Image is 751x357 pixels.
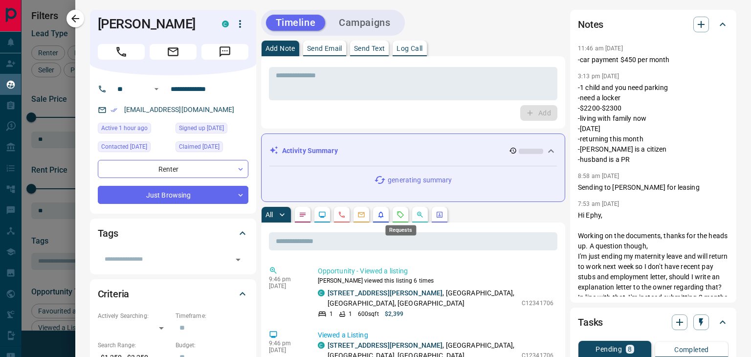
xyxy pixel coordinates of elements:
svg: Listing Alerts [377,211,385,219]
button: Open [151,83,162,95]
span: Active 1 hour ago [101,123,148,133]
svg: Lead Browsing Activity [318,211,326,219]
p: 1 [349,310,352,318]
p: All [265,211,273,218]
h2: Tags [98,225,118,241]
p: [PERSON_NAME] viewed this listing 6 times [318,276,553,285]
button: Timeline [266,15,326,31]
p: generating summary [388,175,452,185]
p: [DATE] [269,283,303,290]
p: Actively Searching: [98,312,171,320]
p: 1 [330,310,333,318]
p: $2,399 [385,310,404,318]
button: Open [231,253,245,267]
h1: [PERSON_NAME] [98,16,207,32]
svg: Calls [338,211,346,219]
p: -car payment $450 per month [578,55,729,65]
p: 7:53 am [DATE] [578,201,619,207]
p: [DATE] [269,347,303,354]
p: 11:46 am [DATE] [578,45,623,52]
p: C12341706 [522,299,553,308]
div: Just Browsing [98,186,248,204]
h2: Criteria [98,286,130,302]
span: Claimed [DATE] [179,142,220,152]
p: Pending [596,346,622,353]
svg: Opportunities [416,211,424,219]
div: Tags [98,222,248,245]
div: Tue Aug 12 2025 [176,141,248,155]
p: Timeframe: [176,312,248,320]
a: [EMAIL_ADDRESS][DOMAIN_NAME] [124,106,235,113]
p: 600 sqft [358,310,379,318]
svg: Agent Actions [436,211,443,219]
p: Activity Summary [282,146,338,156]
div: Tue Nov 21 2023 [176,123,248,136]
p: Add Note [265,45,295,52]
a: [STREET_ADDRESS][PERSON_NAME] [328,341,443,349]
p: 9:46 pm [269,276,303,283]
p: 8:58 am [DATE] [578,173,619,179]
svg: Emails [357,211,365,219]
div: condos.ca [222,21,229,27]
p: 8 [628,346,632,353]
svg: Email Verified [110,107,117,113]
div: condos.ca [318,342,325,349]
p: Send Email [307,45,342,52]
span: Email [150,44,197,60]
div: condos.ca [318,290,325,296]
div: Tue Nov 21 2023 [98,141,171,155]
p: Opportunity - Viewed a listing [318,266,553,276]
div: Notes [578,13,729,36]
p: Sending to [PERSON_NAME] for leasing [578,182,729,193]
svg: Requests [397,211,404,219]
div: Renter [98,160,248,178]
span: Message [201,44,248,60]
div: Thu Aug 14 2025 [98,123,171,136]
span: Signed up [DATE] [179,123,224,133]
p: Viewed a Listing [318,330,553,340]
div: Criteria [98,282,248,306]
p: Log Call [397,45,422,52]
p: Send Text [354,45,385,52]
h2: Tasks [578,314,603,330]
p: -1 child and you need parking -need a locker -$2200-$2300 -living with family now -[DATE] -return... [578,83,729,165]
p: 9:46 pm [269,340,303,347]
h2: Notes [578,17,603,32]
div: Requests [385,225,416,235]
p: Budget: [176,341,248,350]
div: Tasks [578,311,729,334]
p: Search Range: [98,341,171,350]
div: Activity Summary [269,142,557,160]
button: Campaigns [329,15,400,31]
p: Completed [674,346,709,353]
span: Call [98,44,145,60]
a: [STREET_ADDRESS][PERSON_NAME] [328,289,443,297]
p: , [GEOGRAPHIC_DATA], [GEOGRAPHIC_DATA], [GEOGRAPHIC_DATA] [328,288,517,309]
svg: Notes [299,211,307,219]
p: 3:13 pm [DATE] [578,73,619,80]
span: Contacted [DATE] [101,142,147,152]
